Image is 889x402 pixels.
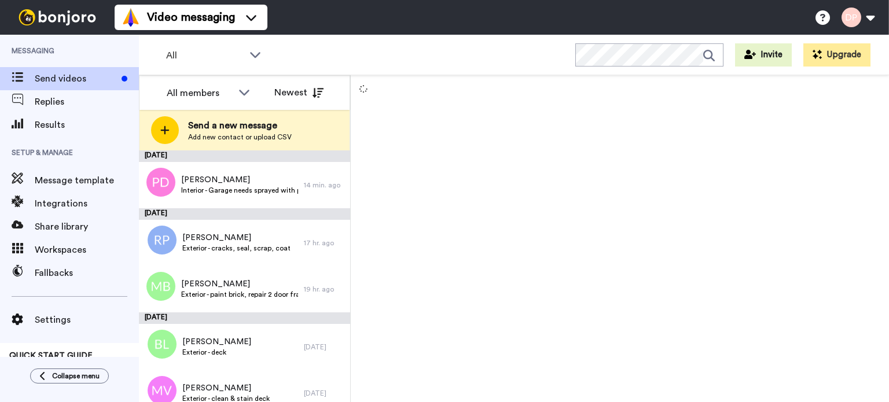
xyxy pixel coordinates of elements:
[35,220,139,234] span: Share library
[147,9,235,25] span: Video messaging
[35,118,139,132] span: Results
[52,371,100,381] span: Collapse menu
[181,186,298,195] span: Interior - Garage needs sprayed with prime coat then finished coat.
[188,132,292,142] span: Add new contact or upload CSV
[181,290,298,299] span: Exterior - paint brick, repair 2 door frames & caulking around windows
[735,43,792,67] button: Invite
[182,382,270,394] span: [PERSON_NAME]
[304,389,344,398] div: [DATE]
[182,244,291,253] span: Exterior - cracks, seal, scrap, coat
[181,174,298,186] span: [PERSON_NAME]
[30,368,109,383] button: Collapse menu
[182,336,251,348] span: [PERSON_NAME]
[35,197,139,211] span: Integrations
[166,49,244,62] span: All
[188,119,292,132] span: Send a new message
[182,232,291,244] span: [PERSON_NAME]
[35,72,117,86] span: Send videos
[146,168,175,197] img: pd.png
[35,266,139,280] span: Fallbacks
[139,150,350,162] div: [DATE]
[167,86,233,100] div: All members
[35,243,139,257] span: Workspaces
[304,285,344,294] div: 19 hr. ago
[182,348,251,357] span: Exterior - deck
[304,238,344,248] div: 17 hr. ago
[122,8,140,27] img: vm-color.svg
[139,208,350,220] div: [DATE]
[146,272,175,301] img: mb.png
[266,81,332,104] button: Newest
[139,312,350,324] div: [DATE]
[35,174,139,187] span: Message template
[148,226,177,255] img: rp.png
[181,278,298,290] span: [PERSON_NAME]
[35,95,139,109] span: Replies
[304,342,344,352] div: [DATE]
[148,330,177,359] img: bl.png
[35,313,139,327] span: Settings
[9,352,93,360] span: QUICK START GUIDE
[14,9,101,25] img: bj-logo-header-white.svg
[304,180,344,190] div: 14 min. ago
[803,43,870,67] button: Upgrade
